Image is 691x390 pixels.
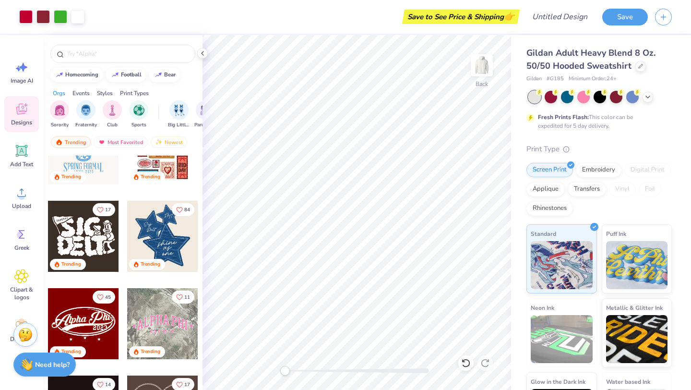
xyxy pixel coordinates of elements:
[606,229,626,239] span: Puff Ink
[10,160,33,168] span: Add Text
[194,122,216,129] span: Parent's Weekend
[81,105,91,116] img: Fraternity Image
[75,122,97,129] span: Fraternity
[547,75,564,83] span: # G185
[602,9,648,25] button: Save
[280,366,290,376] div: Accessibility label
[107,122,118,129] span: Club
[606,241,668,289] img: Puff Ink
[172,203,194,216] button: Like
[75,100,97,129] div: filter for Fraternity
[35,360,70,369] strong: Need help?
[569,75,617,83] span: Minimum Order: 24 +
[11,77,33,85] span: Image AI
[61,173,81,181] div: Trending
[200,105,211,116] img: Parent's Weekend Image
[576,163,621,177] div: Embroidery
[168,100,190,129] div: filter for Big Little Reveal
[141,261,160,268] div: Trending
[98,139,106,146] img: most_fav.gif
[106,68,146,82] button: football
[168,122,190,129] span: Big Little Reveal
[103,100,122,129] button: filter button
[53,89,65,97] div: Orgs
[72,89,90,97] div: Events
[61,261,81,268] div: Trending
[524,7,595,26] input: Untitled Design
[51,136,91,148] div: Trending
[639,182,661,196] div: Foil
[93,203,115,216] button: Like
[93,291,115,304] button: Like
[531,315,593,363] img: Neon Ink
[155,72,162,78] img: trend_line.gif
[168,100,190,129] button: filter button
[111,72,119,78] img: trend_line.gif
[526,144,672,155] div: Print Type
[50,100,69,129] div: filter for Sorority
[155,139,163,146] img: newest.gif
[526,47,655,72] span: Gildan Adult Heavy Blend 8 Oz. 50/50 Hooded Sweatshirt
[54,105,65,116] img: Sorority Image
[538,113,656,130] div: This color can be expedited for 5 day delivery.
[56,72,63,78] img: trend_line.gif
[164,72,176,77] div: bear
[105,382,111,387] span: 14
[94,136,148,148] div: Most Favorited
[105,207,111,212] span: 17
[526,201,573,216] div: Rhinestones
[50,68,103,82] button: homecoming
[131,122,146,129] span: Sports
[526,163,573,177] div: Screen Print
[504,11,514,22] span: 👉
[526,75,542,83] span: Gildan
[97,89,113,97] div: Styles
[184,295,190,300] span: 11
[11,119,32,126] span: Designs
[12,202,31,210] span: Upload
[61,348,81,355] div: Trending
[538,113,589,121] strong: Fresh Prints Flash:
[65,72,98,77] div: homecoming
[50,100,69,129] button: filter button
[174,105,184,116] img: Big Little Reveal Image
[66,49,189,59] input: Try "Alpha"
[121,72,142,77] div: football
[606,315,668,363] img: Metallic & Glitter Ink
[105,295,111,300] span: 45
[609,182,636,196] div: Vinyl
[405,10,517,24] div: Save to See Price & Shipping
[149,68,180,82] button: bear
[624,163,671,177] div: Digital Print
[103,100,122,129] div: filter for Club
[184,382,190,387] span: 17
[194,100,216,129] div: filter for Parent's Weekend
[10,335,33,343] span: Decorate
[606,303,663,313] span: Metallic & Glitter Ink
[184,207,190,212] span: 84
[129,100,148,129] div: filter for Sports
[476,80,488,88] div: Back
[151,136,187,148] div: Newest
[55,139,63,146] img: trending.gif
[75,100,97,129] button: filter button
[531,303,554,313] span: Neon Ink
[194,100,216,129] button: filter button
[6,286,37,301] span: Clipart & logos
[141,348,160,355] div: Trending
[14,244,29,252] span: Greek
[107,105,118,116] img: Club Image
[531,377,585,387] span: Glow in the Dark Ink
[568,182,606,196] div: Transfers
[120,89,149,97] div: Print Types
[531,241,593,289] img: Standard
[531,229,556,239] span: Standard
[606,377,650,387] span: Water based Ink
[133,105,144,116] img: Sports Image
[141,173,160,181] div: Trending
[472,56,491,75] img: Back
[526,182,565,196] div: Applique
[172,291,194,304] button: Like
[51,122,69,129] span: Sorority
[129,100,148,129] button: filter button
